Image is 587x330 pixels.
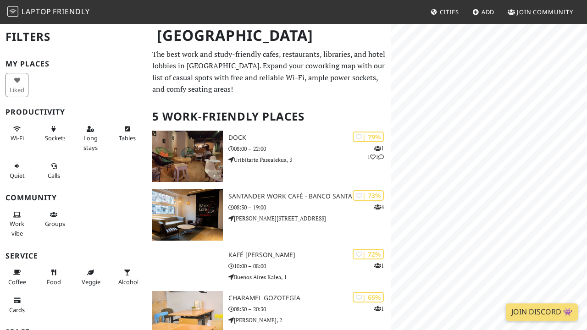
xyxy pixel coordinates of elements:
p: [PERSON_NAME], 2 [228,316,392,324]
span: Laptop [22,6,51,16]
button: Long stays [79,121,102,155]
p: 1 [374,304,384,313]
span: Power sockets [45,134,66,142]
span: Long stays [83,134,98,151]
p: 1 [374,261,384,270]
span: Veggie [82,278,100,286]
p: 1 1 1 [367,144,384,161]
button: Coffee [6,265,28,289]
button: Wi-Fi [6,121,28,146]
button: Work vibe [6,207,28,241]
a: Santander Work Café - Banco Santander | 73% 4 Santander Work Café - Banco Santander 08:30 – 19:00... [147,189,391,241]
span: Credit cards [9,306,25,314]
button: Groups [42,207,65,231]
p: 08:00 – 22:00 [228,144,392,153]
div: | 65% [353,292,384,302]
a: Join Discord 👾 [506,303,578,321]
div: | 73% [353,190,384,201]
h3: Service [6,252,141,260]
h3: Santander Work Café - Banco Santander [228,192,392,200]
p: Buenos Aires Kalea, 1 [228,273,392,281]
span: Friendly [53,6,89,16]
h3: Dock [228,134,392,142]
span: Group tables [45,220,65,228]
a: Cities [427,4,463,20]
span: Coffee [8,278,26,286]
h2: Filters [6,23,141,51]
button: Food [42,265,65,289]
h2: 5 Work-Friendly Places [152,103,386,131]
h3: Community [6,193,141,202]
p: The best work and study-friendly cafes, restaurants, libraries, and hotel lobbies in [GEOGRAPHIC_... [152,49,386,95]
a: Join Community [504,4,577,20]
a: Add [469,4,498,20]
p: Uribitarte Pasealekua, 3 [228,155,392,164]
button: Calls [42,159,65,183]
button: Tables [116,121,138,146]
a: LaptopFriendly LaptopFriendly [7,4,90,20]
span: Cities [440,8,459,16]
span: Stable Wi-Fi [11,134,24,142]
button: Sockets [42,121,65,146]
span: Add [482,8,495,16]
h3: Kafé [PERSON_NAME] [228,251,392,259]
img: LaptopFriendly [7,6,18,17]
button: Quiet [6,159,28,183]
span: People working [10,220,24,237]
p: 4 [374,203,384,211]
p: 10:00 – 08:00 [228,262,392,270]
h1: [GEOGRAPHIC_DATA] [150,23,389,48]
p: 08:30 – 19:00 [228,203,392,212]
span: Alcohol [118,278,138,286]
span: Work-friendly tables [119,134,136,142]
span: Join Community [517,8,573,16]
a: Dock | 79% 111 Dock 08:00 – 22:00 Uribitarte Pasealekua, 3 [147,131,391,182]
button: Alcohol [116,265,138,289]
h3: Productivity [6,108,141,116]
button: Cards [6,293,28,317]
span: Quiet [10,171,25,180]
p: 08:30 – 20:30 [228,305,392,313]
h3: Charamel Gozotegia [228,294,392,302]
a: | 72% 1 Kafé [PERSON_NAME] 10:00 – 08:00 Buenos Aires Kalea, 1 [147,248,391,284]
span: Food [47,278,61,286]
div: | 72% [353,249,384,259]
button: Veggie [79,265,102,289]
span: Video/audio calls [48,171,60,180]
img: Santander Work Café - Banco Santander [152,189,223,241]
p: [PERSON_NAME][STREET_ADDRESS] [228,214,392,223]
h3: My Places [6,60,141,68]
img: Dock [152,131,223,182]
div: | 79% [353,132,384,142]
